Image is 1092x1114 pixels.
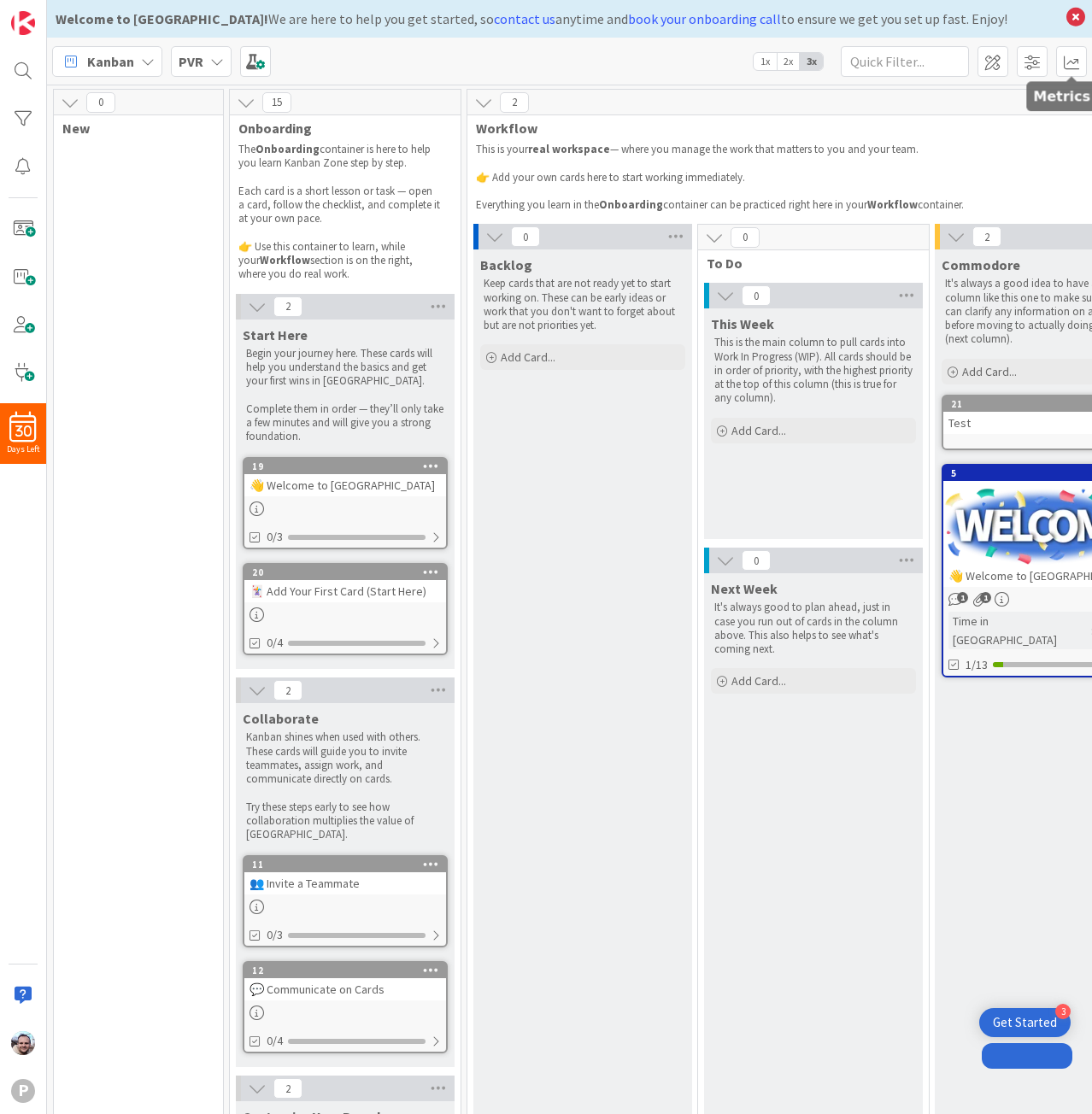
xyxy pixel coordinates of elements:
img: VN [11,1031,35,1055]
div: P [11,1079,35,1103]
strong: Onboarding [255,142,320,156]
span: 0/3 [267,528,283,546]
div: 20🃏 Add Your First Card (Start Here) [244,565,446,602]
div: 19 [252,460,446,472]
div: Open Get Started checklist, remaining modules: 3 [979,1008,1071,1037]
span: 1 [957,592,968,603]
span: 1x [754,53,777,70]
p: Kanban shines when used with others. These cards will guide you to invite teammates, assign work,... [246,730,444,786]
div: 11👥 Invite a Teammate [244,857,446,894]
p: The container is here to help you learn Kanban Zone step by step. [238,143,440,171]
span: 2 [972,226,1001,247]
span: 0/4 [267,1032,283,1050]
div: 20 [244,565,446,580]
p: Complete them in order — they’ll only take a few minutes and will give you a strong foundation. [246,402,444,444]
b: Welcome to [GEOGRAPHIC_DATA]! [56,10,268,27]
span: 2 [500,92,529,113]
p: 👉 Use this container to learn, while your section is on the right, where you do real work. [238,240,440,282]
span: 1/13 [966,656,988,674]
div: 12 [252,964,446,976]
span: Backlog [480,256,532,273]
span: 15 [262,92,291,113]
div: 19 [244,459,446,474]
span: 0 [742,550,771,571]
p: Try these steps early to see how collaboration multiplies the value of [GEOGRAPHIC_DATA]. [246,800,444,842]
strong: Workflow [260,253,310,267]
h5: Metrics [1033,88,1090,104]
span: 2 [273,1078,302,1099]
img: Visit kanbanzone.com [11,11,35,35]
p: Each card is a short lesson or task — open a card, follow the checklist, and complete it at your ... [238,185,440,226]
p: Begin your journey here. These cards will help you understand the basics and get your first wins ... [246,347,444,389]
div: 💬 Communicate on Cards [244,978,446,1000]
strong: real workspace [528,142,610,156]
div: Get Started [993,1014,1057,1031]
span: Kanban [87,51,134,72]
span: New [62,120,202,137]
span: 0/4 [267,634,283,652]
span: 0/3 [267,926,283,944]
strong: Onboarding [599,197,663,212]
span: Add Card... [962,364,1017,379]
p: Keep cards that are not ready yet to start working on. These can be early ideas or work that you ... [484,277,682,332]
span: 1 [980,592,991,603]
div: We are here to help you get started, so anytime and to ensure we get you set up fast. Enjoy! [56,9,1058,29]
span: 2 [273,296,302,317]
div: 3 [1055,1004,1071,1019]
span: Start Here [243,326,308,343]
span: 3x [800,53,823,70]
a: contact us [494,10,555,27]
span: To Do [707,255,907,272]
div: 11 [252,859,446,871]
span: Add Card... [731,423,786,438]
div: 20 [252,566,446,578]
p: It's always good to plan ahead, just in case you run out of cards in the column above. This also ... [714,601,913,656]
span: Next Week [711,580,778,597]
b: PVR [179,53,203,70]
span: 2 [273,680,302,701]
input: Quick Filter... [841,46,969,77]
span: 0 [742,285,771,306]
span: Add Card... [501,349,555,365]
div: 👋 Welcome to [GEOGRAPHIC_DATA] [244,474,446,496]
div: 11 [244,857,446,872]
span: 0 [86,92,115,113]
span: Add Card... [731,673,786,689]
span: Commodore [942,256,1020,273]
span: 0 [731,227,760,248]
span: Collaborate [243,710,319,727]
span: 30 [15,425,32,437]
div: 12💬 Communicate on Cards [244,963,446,1000]
div: Time in [GEOGRAPHIC_DATA] [948,612,1091,649]
div: 19👋 Welcome to [GEOGRAPHIC_DATA] [244,459,446,496]
p: This is the main column to pull cards into Work In Progress (WIP). All cards should be in order o... [714,336,913,405]
div: 👥 Invite a Teammate [244,872,446,894]
strong: Workflow [867,197,918,212]
span: This Week [711,315,774,332]
div: 12 [244,963,446,978]
a: book your onboarding call [628,10,781,27]
div: 🃏 Add Your First Card (Start Here) [244,580,446,602]
span: Onboarding [238,120,439,137]
span: 0 [511,226,540,247]
span: 2x [777,53,800,70]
